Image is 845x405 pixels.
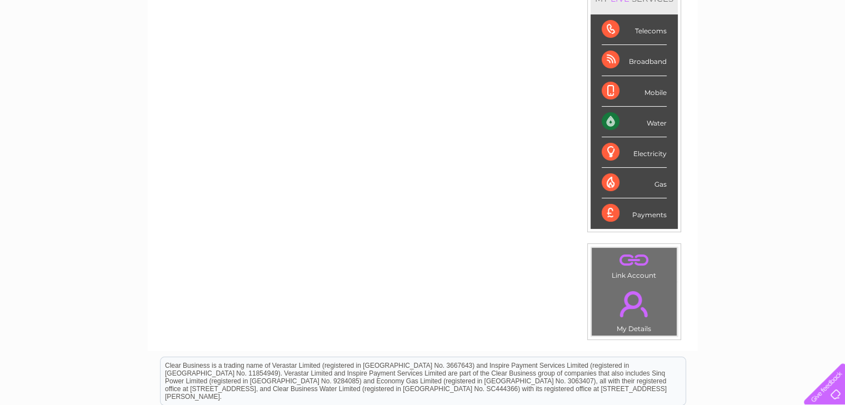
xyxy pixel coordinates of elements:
div: Water [602,107,667,137]
a: Telecoms [708,47,742,56]
a: Energy [677,47,702,56]
a: 0333 014 3131 [636,6,712,19]
a: Water [649,47,671,56]
td: My Details [591,282,677,336]
div: Telecoms [602,14,667,45]
div: Electricity [602,137,667,168]
a: . [594,251,674,270]
a: . [594,284,674,323]
div: Payments [602,198,667,228]
div: Mobile [602,76,667,107]
a: Log out [808,47,834,56]
a: Contact [771,47,798,56]
div: Clear Business is a trading name of Verastar Limited (registered in [GEOGRAPHIC_DATA] No. 3667643... [161,6,686,54]
div: Broadband [602,45,667,76]
div: Gas [602,168,667,198]
img: logo.png [29,29,86,63]
td: Link Account [591,247,677,282]
a: Blog [748,47,764,56]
